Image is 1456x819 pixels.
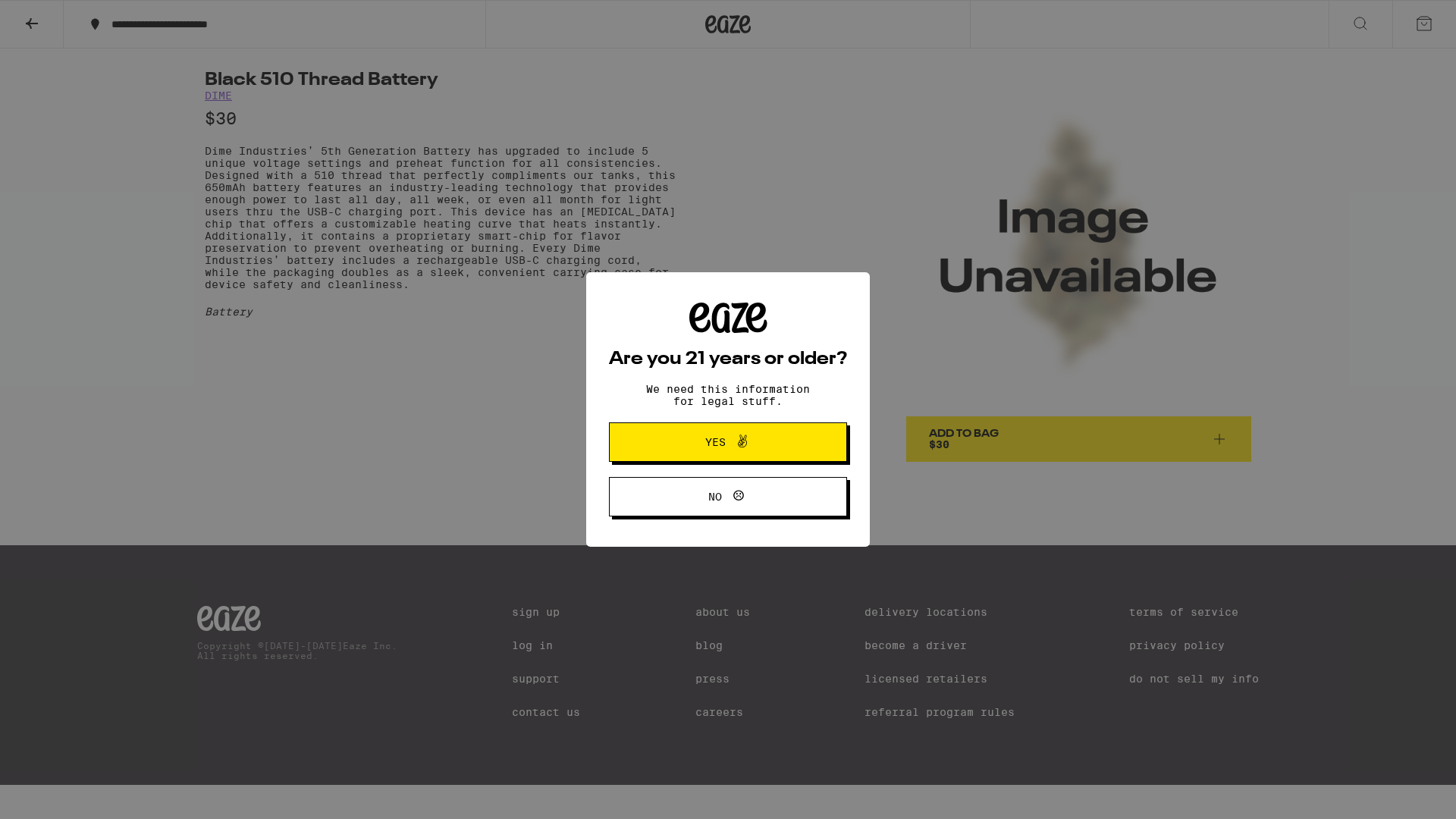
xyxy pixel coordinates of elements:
[609,422,847,462] button: Yes
[633,383,823,407] p: We need this information for legal stuff.
[705,437,726,447] span: Yes
[609,477,847,516] button: No
[609,350,847,369] h2: Are you 21 years or older?
[708,491,722,502] span: No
